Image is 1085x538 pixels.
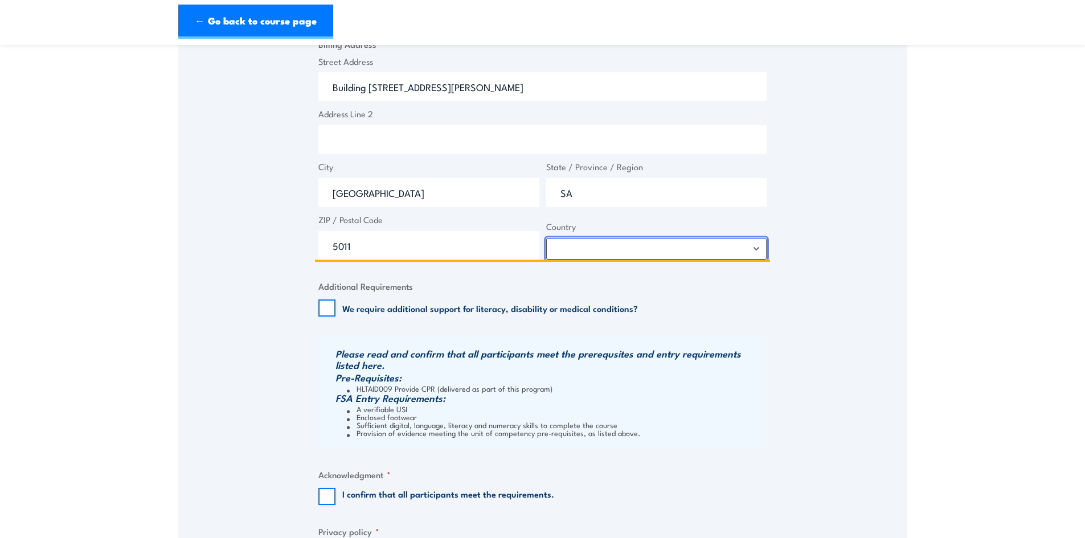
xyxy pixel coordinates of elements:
li: HLTAID009 Provide CPR (delivered as part of this program) [347,384,764,392]
legend: Privacy policy [318,525,379,538]
label: City [318,161,539,174]
h3: Please read and confirm that all participants meet the prerequsites and entry requirements listed... [335,348,764,371]
label: Street Address [318,55,767,68]
label: ZIP / Postal Code [318,213,539,227]
a: ← Go back to course page [178,5,333,39]
label: Address Line 2 [318,108,767,121]
li: Provision of evidence meeting the unit of competency pre-requisites, as listed above. [347,429,764,437]
legend: Acknowledgment [318,468,391,481]
h3: FSA Entry Requirements: [335,392,764,404]
li: Enclosed footwear [347,413,764,421]
label: State / Province / Region [546,161,767,174]
legend: Additional Requirements [318,280,413,293]
li: A verifiable USI [347,405,764,413]
label: Country [546,220,767,233]
input: Enter a location [318,72,767,101]
label: I confirm that all participants meet the requirements. [342,488,554,505]
h3: Pre-Requisites: [335,372,764,383]
label: We require additional support for literacy, disability or medical conditions? [342,302,638,314]
li: Sufficient digital, language, literacy and numeracy skills to complete the course [347,421,764,429]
